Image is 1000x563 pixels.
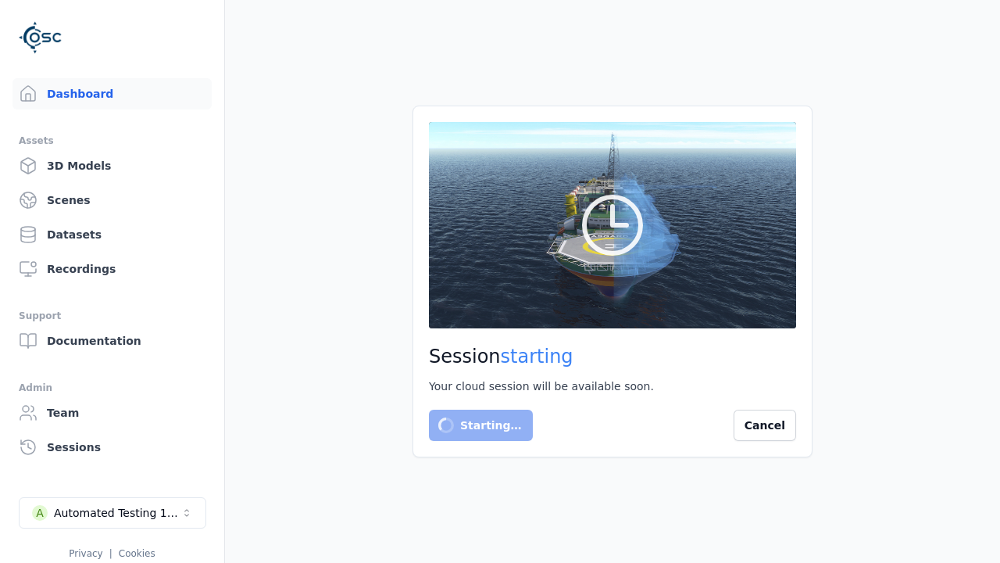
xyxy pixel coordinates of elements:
[19,378,205,397] div: Admin
[32,505,48,521] div: A
[19,497,206,529] button: Select a workspace
[12,253,212,285] a: Recordings
[12,219,212,250] a: Datasets
[54,505,180,521] div: Automated Testing 1 - Playwright
[12,432,212,463] a: Sessions
[12,78,212,109] a: Dashboard
[109,548,112,559] span: |
[734,410,796,441] button: Cancel
[19,131,205,150] div: Assets
[12,185,212,216] a: Scenes
[501,346,573,368] span: starting
[12,150,212,181] a: 3D Models
[429,344,796,369] h2: Session
[19,16,62,59] img: Logo
[429,410,533,441] button: Starting…
[19,307,205,325] div: Support
[12,325,212,357] a: Documentation
[119,548,155,559] a: Cookies
[69,548,102,559] a: Privacy
[12,397,212,429] a: Team
[429,378,796,394] div: Your cloud session will be available soon.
